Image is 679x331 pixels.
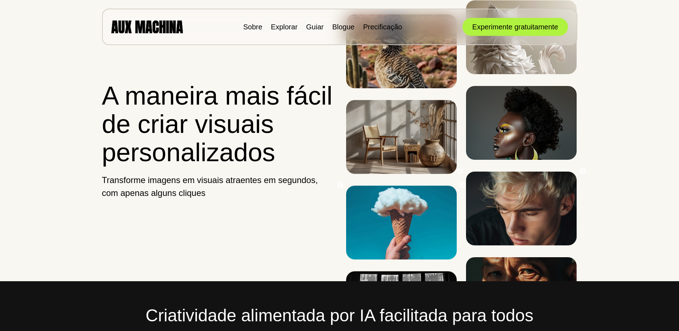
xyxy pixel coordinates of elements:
[271,23,297,31] a: Explorar
[306,23,324,31] a: Guiar
[102,82,334,167] h1: A maneira mais fácil de criar visuais personalizados
[102,174,334,200] p: Transforme imagens em visuais atraentes em segundos, com apenas alguns cliques
[102,303,577,328] h2: Criatividade alimentada por IA facilitada para todos
[346,14,457,88] img: Imagem
[466,86,577,160] img: Imagem
[466,257,577,331] img: Imagem
[332,23,354,31] a: Blogue
[346,186,457,259] img: Imagem
[462,18,568,36] button: Experimente gratuitamente
[243,23,262,31] a: Sobre
[346,100,457,174] img: Imagem
[363,23,402,31] a: Precificação
[466,172,577,245] img: Imagem
[111,20,183,33] img: AUX MACHINA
